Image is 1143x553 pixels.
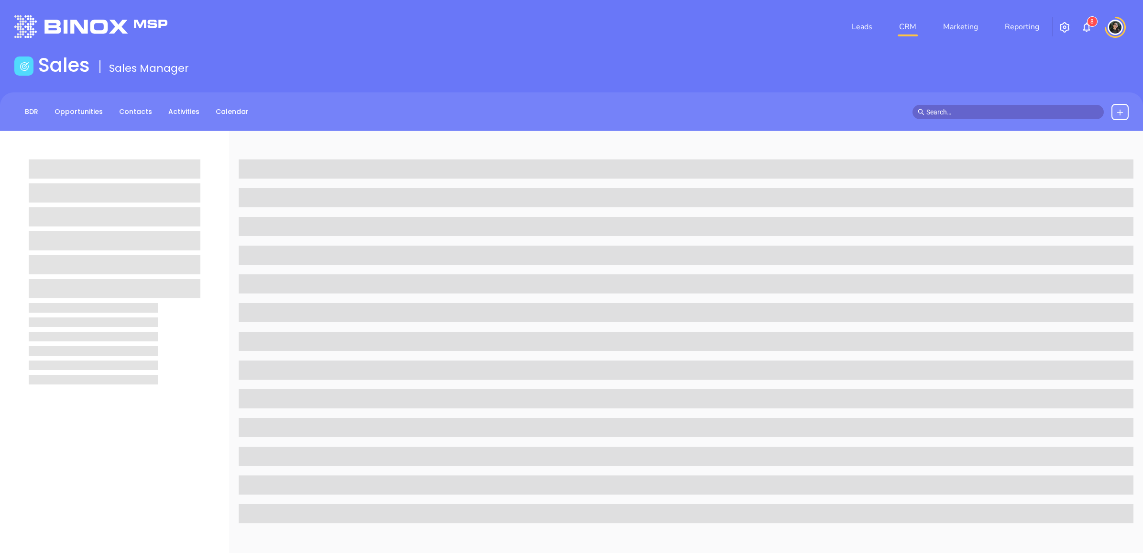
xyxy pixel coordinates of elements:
[49,104,109,120] a: Opportunities
[1081,22,1092,33] img: iconNotification
[1108,20,1123,35] img: user
[895,17,920,36] a: CRM
[1059,22,1070,33] img: iconSetting
[163,104,205,120] a: Activities
[38,54,90,77] h1: Sales
[1088,17,1097,26] sup: 8
[109,61,189,76] span: Sales Manager
[113,104,158,120] a: Contacts
[210,104,254,120] a: Calendar
[14,15,167,38] img: logo
[939,17,982,36] a: Marketing
[1090,18,1094,25] span: 8
[19,104,44,120] a: BDR
[926,107,1099,117] input: Search…
[848,17,876,36] a: Leads
[1001,17,1043,36] a: Reporting
[918,109,924,115] span: search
